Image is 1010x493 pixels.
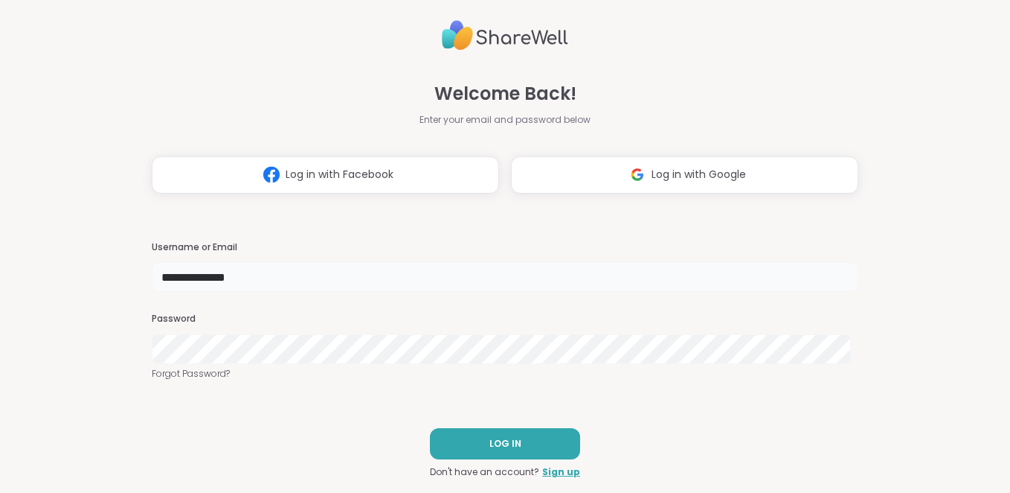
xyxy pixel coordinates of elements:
span: LOG IN [489,437,521,451]
button: LOG IN [430,428,580,459]
img: ShareWell Logomark [623,161,652,188]
span: Log in with Facebook [286,167,393,182]
span: Don't have an account? [430,465,539,479]
h3: Password [152,313,859,325]
span: Log in with Google [652,167,746,182]
span: Enter your email and password below [419,113,591,127]
a: Sign up [542,465,580,479]
h3: Username or Email [152,241,859,254]
button: Log in with Google [511,156,858,194]
img: ShareWell Logo [442,14,568,57]
a: Forgot Password? [152,367,859,381]
img: ShareWell Logomark [257,161,286,188]
span: Welcome Back! [434,80,576,107]
button: Log in with Facebook [152,156,499,194]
